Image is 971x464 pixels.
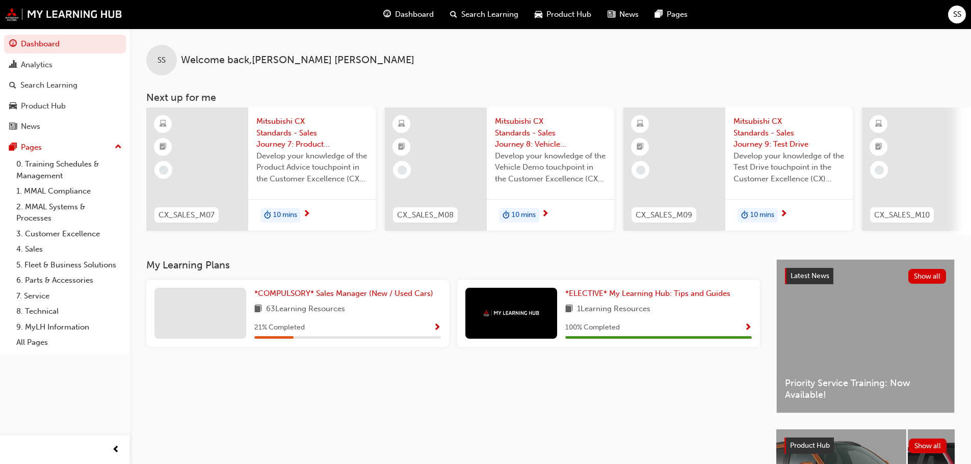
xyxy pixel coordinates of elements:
span: News [619,9,639,20]
span: Mitsubishi CX Standards - Sales Journey 9: Test Drive [733,116,845,150]
a: guage-iconDashboard [375,4,442,25]
img: mmal [5,8,122,21]
span: search-icon [9,81,16,90]
span: book-icon [565,303,573,316]
span: book-icon [254,303,262,316]
span: up-icon [115,141,122,154]
span: news-icon [608,8,615,21]
span: Mitsubishi CX Standards - Sales Journey 8: Vehicle Demo [495,116,606,150]
span: news-icon [9,122,17,131]
span: SS [953,9,961,20]
a: CX_SALES_M07Mitsubishi CX Standards - Sales Journey 7: Product AdviceDevelop your knowledge of th... [146,107,376,231]
a: 1. MMAL Compliance [12,183,126,199]
span: learningRecordVerb_NONE-icon [398,166,407,175]
span: Develop your knowledge of the Product Advice touchpoint in the Customer Excellence (CX) Sales jou... [256,150,368,185]
span: Welcome back , [PERSON_NAME] [PERSON_NAME] [181,54,414,66]
span: Show Progress [744,323,752,333]
span: learningResourceType_ELEARNING-icon [637,118,644,131]
button: SS [948,6,966,23]
a: Latest NewsShow allPriority Service Training: Now Available! [776,259,955,413]
span: Develop your knowledge of the Vehicle Demo touchpoint in the Customer Excellence (CX) Sales journey. [495,150,606,185]
span: SS [158,54,166,66]
span: guage-icon [383,8,391,21]
button: Show Progress [433,321,441,334]
a: pages-iconPages [647,4,696,25]
span: booktick-icon [875,141,882,154]
span: Priority Service Training: Now Available! [785,377,946,400]
span: pages-icon [655,8,663,21]
a: CX_SALES_M09Mitsubishi CX Standards - Sales Journey 9: Test DriveDevelop your knowledge of the Te... [623,107,853,231]
a: 3. Customer Excellence [12,226,126,242]
button: DashboardAnalyticsSearch LearningProduct HubNews [4,33,126,138]
span: car-icon [535,8,542,21]
span: search-icon [450,8,457,21]
span: duration-icon [741,209,748,222]
span: learningRecordVerb_NONE-icon [159,166,168,175]
a: news-iconNews [599,4,647,25]
a: 9. MyLH Information [12,319,126,335]
span: Latest News [791,271,829,280]
span: Search Learning [461,9,518,20]
span: 10 mins [750,209,774,221]
span: booktick-icon [398,141,405,154]
span: learningRecordVerb_NONE-icon [875,166,884,175]
a: All Pages [12,335,126,350]
a: 6. Parts & Accessories [12,272,126,288]
span: pages-icon [9,143,17,152]
span: Pages [667,9,688,20]
span: 10 mins [273,209,297,221]
h3: Next up for me [130,92,971,103]
button: Show all [908,269,947,284]
span: 63 Learning Resources [266,303,345,316]
a: 8. Technical [12,304,126,319]
a: 7. Service [12,288,126,304]
span: chart-icon [9,61,17,70]
a: car-iconProduct Hub [527,4,599,25]
span: Dashboard [395,9,434,20]
a: Search Learning [4,76,126,95]
span: *COMPULSORY* Sales Manager (New / Used Cars) [254,289,433,298]
span: 1 Learning Resources [577,303,650,316]
span: learningResourceType_ELEARNING-icon [875,118,882,131]
button: Show Progress [744,321,752,334]
span: booktick-icon [160,141,167,154]
a: 2. MMAL Systems & Processes [12,199,126,226]
span: next-icon [303,210,310,219]
span: car-icon [9,102,17,111]
a: *COMPULSORY* Sales Manager (New / Used Cars) [254,288,437,299]
a: Latest NewsShow all [785,268,946,284]
a: Dashboard [4,35,126,53]
a: 0. Training Schedules & Management [12,156,126,183]
span: booktick-icon [637,141,644,154]
a: Product HubShow all [784,438,947,454]
span: duration-icon [503,209,510,222]
a: 5. Fleet & Business Solutions [12,257,126,273]
button: Show all [909,439,947,453]
div: Product Hub [21,100,66,112]
a: News [4,117,126,136]
span: guage-icon [9,40,17,49]
a: 4. Sales [12,241,126,257]
span: 100 % Completed [565,322,620,334]
span: CX_SALES_M08 [397,209,454,221]
span: Product Hub [546,9,591,20]
a: CX_SALES_M08Mitsubishi CX Standards - Sales Journey 8: Vehicle DemoDevelop your knowledge of the ... [385,107,614,231]
span: Product Hub [790,441,830,450]
h3: My Learning Plans [146,259,760,271]
a: Analytics [4,56,126,74]
span: CX_SALES_M09 [636,209,692,221]
span: next-icon [780,210,788,219]
img: mmal [483,310,539,316]
button: Pages [4,138,126,157]
span: next-icon [541,210,549,219]
div: Analytics [21,59,53,71]
span: CX_SALES_M07 [159,209,215,221]
span: Mitsubishi CX Standards - Sales Journey 7: Product Advice [256,116,368,150]
div: News [21,121,40,132]
div: Pages [21,142,42,153]
span: duration-icon [264,209,271,222]
span: learningResourceType_ELEARNING-icon [398,118,405,131]
span: *ELECTIVE* My Learning Hub: Tips and Guides [565,289,730,298]
span: learningRecordVerb_NONE-icon [636,166,645,175]
span: Develop your knowledge of the Test Drive touchpoint in the Customer Excellence (CX) Sales journey. [733,150,845,185]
